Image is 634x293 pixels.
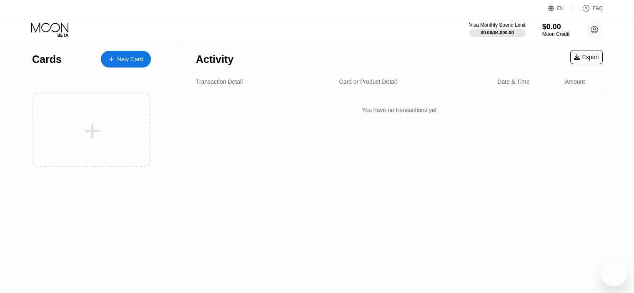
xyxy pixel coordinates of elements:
div: Cards [32,53,62,65]
div: Export [570,50,603,64]
div: EN [548,4,574,13]
div: $0.00 [542,23,569,31]
div: Moon Credit [542,31,569,37]
div: Date & Time [497,78,529,85]
div: You have no transactions yet [196,98,603,122]
div: Amount [565,78,585,85]
div: Activity [196,53,233,65]
div: New Card [117,56,143,63]
div: $0.00Moon Credit [542,23,569,37]
div: Card or Product Detail [339,78,397,85]
div: New Card [101,51,151,68]
div: EN [557,5,564,11]
div: Visa Monthly Spend Limit$0.00/$4,000.00 [469,22,525,37]
iframe: 메시징 창을 시작하는 버튼 [601,260,627,286]
div: Export [574,54,599,60]
div: Visa Monthly Spend Limit [469,22,525,28]
div: FAQ [593,5,603,11]
div: Transaction Detail [196,78,243,85]
div: $0.00 / $4,000.00 [481,30,514,35]
div: FAQ [574,4,603,13]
